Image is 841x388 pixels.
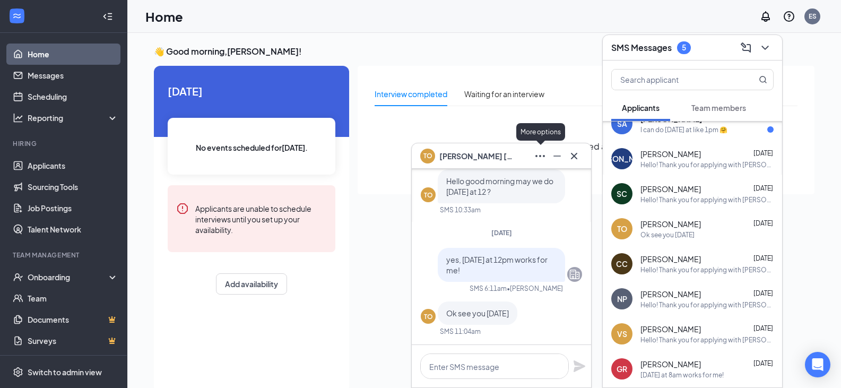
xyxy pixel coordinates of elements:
span: Hello good morning may we do [DATE] at 12 ? [446,176,553,196]
span: [DATE] [753,289,773,297]
svg: Cross [568,150,580,162]
div: ES [809,12,817,21]
div: VS [617,329,627,339]
svg: Plane [573,360,586,373]
div: Open Intercom Messenger [805,352,830,377]
a: Applicants [28,155,118,176]
div: Switch to admin view [28,367,102,377]
a: SurveysCrown [28,330,118,351]
a: Messages [28,65,118,86]
span: [DATE] [753,359,773,367]
div: TO [424,312,433,321]
span: [DATE] [491,229,512,237]
div: Applicants are unable to schedule interviews until you set up your availability. [195,202,327,235]
svg: Collapse [102,11,113,22]
div: 5 [682,43,686,52]
button: Add availability [216,273,287,295]
svg: Ellipses [534,150,547,162]
div: SA [617,118,627,129]
span: [PERSON_NAME] [640,184,701,194]
div: [DATE] at 8am works for me! [640,370,724,380]
div: Hello! Thank you for applying with [PERSON_NAME] Companies, [PERSON_NAME]’ at [STREET_ADDRESS]. I... [640,195,774,204]
div: GR [617,364,627,374]
span: [PERSON_NAME] [PERSON_NAME] [439,150,514,162]
div: Team Management [13,251,116,260]
span: [PERSON_NAME] [640,219,701,229]
div: [PERSON_NAME] [591,153,653,164]
span: [PERSON_NAME] [640,149,701,159]
span: [DATE] [753,149,773,157]
div: Onboarding [28,272,109,282]
svg: Notifications [759,10,772,23]
div: I can do [DATE] at like 1pm 🤗 [640,125,727,134]
svg: Error [176,202,189,215]
span: Ok see you [DATE] [446,308,509,318]
button: Cross [566,148,583,165]
span: [PERSON_NAME] [640,359,701,369]
div: SMS 10:33am [440,205,481,214]
h1: Home [145,7,183,25]
span: • [PERSON_NAME] [507,284,563,293]
svg: ChevronDown [759,41,771,54]
a: Job Postings [28,197,118,219]
svg: MagnifyingGlass [759,75,767,84]
a: Sourcing Tools [28,176,118,197]
span: No events scheduled for [DATE] . [196,142,308,153]
div: SC [617,188,627,199]
svg: Company [568,268,581,281]
h3: 👋 Good morning, [PERSON_NAME] ! [154,46,814,57]
input: Search applicant [612,70,738,90]
span: [PERSON_NAME] [640,254,701,264]
svg: QuestionInfo [783,10,795,23]
svg: UserCheck [13,272,23,282]
div: TO [424,191,433,200]
button: ComposeMessage [738,39,755,56]
div: SMS 6:11am [470,284,507,293]
div: SMS 11:04am [440,327,481,336]
button: Minimize [549,148,566,165]
svg: WorkstreamLogo [12,11,22,21]
span: Team members [691,103,746,113]
div: More options [516,123,565,141]
span: Applicants [622,103,660,113]
svg: Analysis [13,113,23,123]
svg: ComposeMessage [740,41,752,54]
span: [PERSON_NAME] [640,289,701,299]
div: TO [617,223,627,234]
a: Home [28,44,118,65]
a: Scheduling [28,86,118,107]
svg: Settings [13,367,23,377]
span: [DATE] [753,254,773,262]
span: yes, [DATE] at 12pm works for me! [446,255,548,275]
div: Hello! Thank you for applying with [PERSON_NAME] Companies, [PERSON_NAME]’ at [STREET_ADDRESS]. I... [640,335,774,344]
div: Hello! Thank you for applying with [PERSON_NAME] Companies, [PERSON_NAME]’ at [STREET_ADDRESS]. I... [640,160,774,169]
div: Waiting for an interview [464,88,544,100]
span: [DATE] [753,324,773,332]
span: [DATE] [753,219,773,227]
div: NP [617,294,627,304]
span: [DATE] [753,184,773,192]
span: [DATE] [753,114,773,122]
span: No follow-up needed at the moment [513,140,660,153]
h3: SMS Messages [611,42,672,54]
a: Talent Network [28,219,118,240]
div: Reporting [28,113,119,123]
button: ChevronDown [757,39,774,56]
a: Team [28,288,118,309]
button: Ellipses [532,148,549,165]
a: DocumentsCrown [28,309,118,330]
span: [PERSON_NAME] [640,324,701,334]
div: CC [616,258,628,269]
div: Interview completed [375,88,447,100]
div: Hello! Thank you for applying with [PERSON_NAME] Companies, [PERSON_NAME]’ at [STREET_ADDRESS]. I... [640,300,774,309]
svg: Minimize [551,150,563,162]
div: Hiring [13,139,116,148]
span: [DATE] [168,83,335,99]
div: Ok see you [DATE] [640,230,695,239]
div: Hello! Thank you for applying with [PERSON_NAME] Companies, [PERSON_NAME]’ at [STREET_ADDRESS]. I... [640,265,774,274]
